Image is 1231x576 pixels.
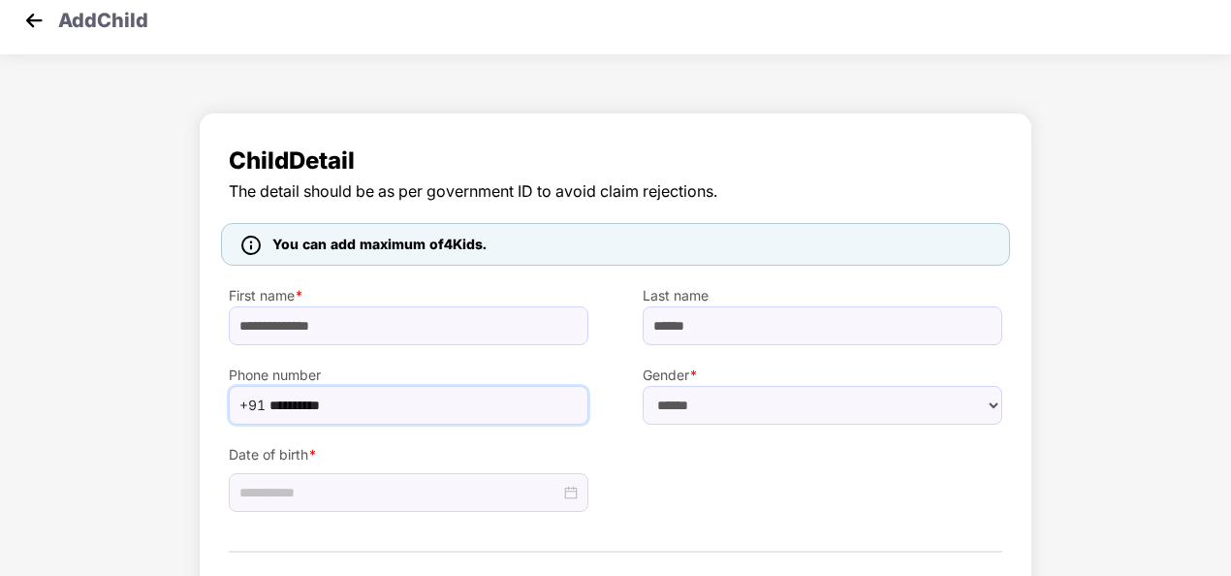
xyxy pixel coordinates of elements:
label: Date of birth [229,444,588,465]
img: svg+xml;base64,PHN2ZyB4bWxucz0iaHR0cDovL3d3dy53My5vcmcvMjAwMC9zdmciIHdpZHRoPSIzMCIgaGVpZ2h0PSIzMC... [19,6,48,35]
span: Child Detail [229,143,1002,179]
span: +91 [239,391,266,420]
p: Add Child [58,6,148,29]
label: Phone number [229,365,588,386]
img: icon [241,236,261,255]
label: Last name [643,285,1002,306]
label: First name [229,285,588,306]
span: You can add maximum of 4 Kids. [272,236,487,252]
label: Gender [643,365,1002,386]
span: The detail should be as per government ID to avoid claim rejections. [229,179,1002,204]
